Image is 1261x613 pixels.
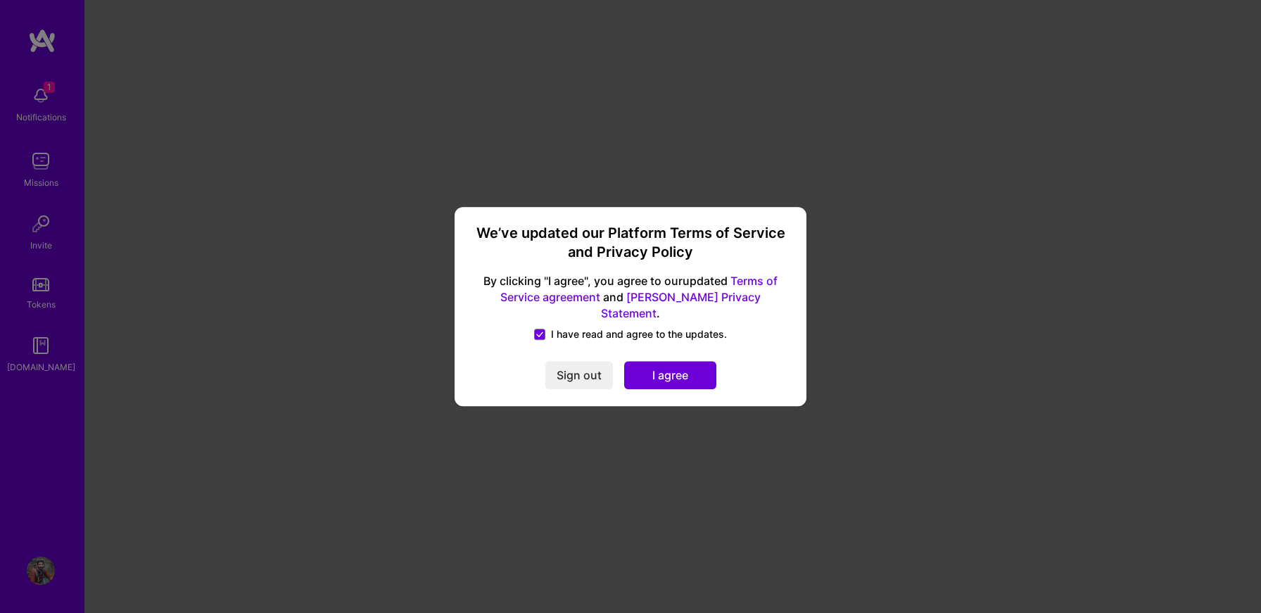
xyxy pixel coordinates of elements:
[601,290,761,320] a: [PERSON_NAME] Privacy Statement
[471,224,790,263] h3: We’ve updated our Platform Terms of Service and Privacy Policy
[551,327,727,341] span: I have read and agree to the updates.
[545,361,613,389] button: Sign out
[471,274,790,322] span: By clicking "I agree", you agree to our updated and .
[624,361,716,389] button: I agree
[500,274,778,305] a: Terms of Service agreement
